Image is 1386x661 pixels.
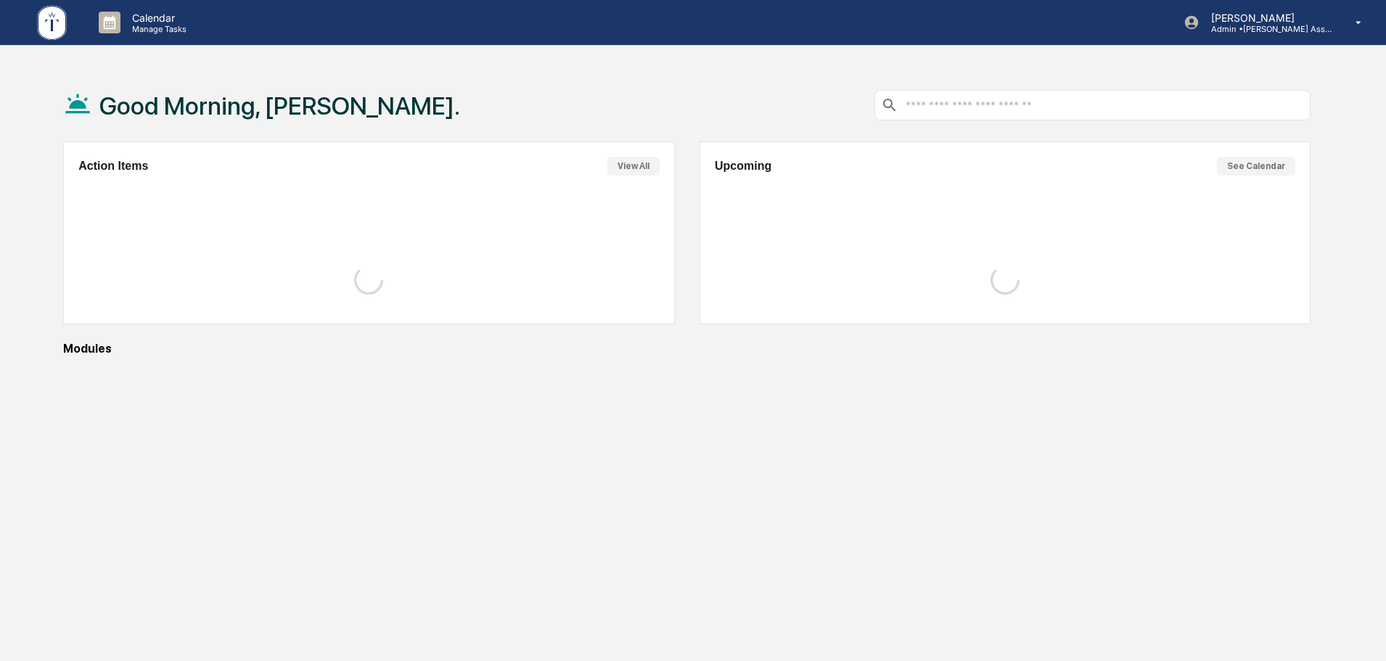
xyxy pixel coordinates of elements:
[63,342,1311,356] div: Modules
[1200,24,1334,34] p: Admin • [PERSON_NAME] Asset Management LLC
[99,91,460,120] h1: Good Morning, [PERSON_NAME].
[78,160,148,173] h2: Action Items
[1200,12,1334,24] p: [PERSON_NAME]
[35,3,70,43] img: logo
[1217,157,1295,176] button: See Calendar
[120,24,194,34] p: Manage Tasks
[715,160,771,173] h2: Upcoming
[120,12,194,24] p: Calendar
[607,157,660,176] button: View All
